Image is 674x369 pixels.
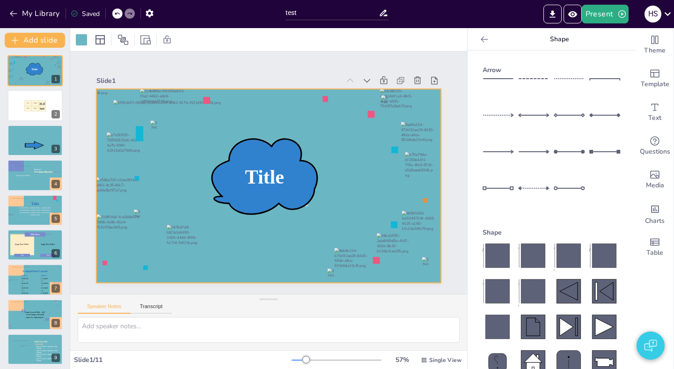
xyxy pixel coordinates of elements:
[51,180,60,188] div: 4
[44,315,50,331] span: ”
[636,230,674,264] div: Add a table
[31,67,37,71] span: Title
[636,129,674,163] div: Get real-time input from your audience
[21,254,24,257] span: Text
[22,282,28,287] span: Content 2
[39,106,45,111] p: test
[42,277,48,282] span: Content 1
[7,90,63,121] div: 2
[22,270,47,273] span: Comparison Layout
[32,108,38,109] p: R2 C2
[46,254,50,257] span: Text
[391,355,413,364] div: 57 %
[492,28,627,51] p: Shape
[636,197,674,230] div: Add charts and graphs
[96,76,340,85] div: Slide 1
[15,244,29,245] span: Image Place Holder
[19,207,51,216] span: Content here, content here, content here, content here, content here, content here, content here,...
[636,163,674,197] div: Add images, graphics, shapes or video
[636,62,674,96] div: Add ready made slides
[31,201,39,206] span: Title
[543,5,562,23] button: Export to PowerPoint
[25,102,31,103] p: R1 C1
[645,6,661,22] div: h s
[7,125,63,156] div: 3
[37,358,57,362] span: space for teacher’s summary or final message.
[30,233,40,236] span: Title Here
[7,195,63,226] div: 5
[74,355,292,364] div: Slide 1 / 11
[25,311,45,318] span: Image-focused Slide – full-screen image with small space for caption/quote.
[16,174,30,177] span: Image placeholder
[51,319,60,327] div: 8
[636,28,674,62] div: Change the overall theme
[7,160,63,191] div: 4
[42,282,48,287] span: Content 2
[7,6,64,21] button: My Library
[37,350,57,354] span: space for teacher’s summary or final message.
[7,264,63,295] div: 7
[644,45,666,56] span: Theme
[645,216,665,226] span: Charts
[7,299,63,330] div: 8
[22,274,27,277] span: Item 1
[245,166,284,188] span: Title
[7,55,63,86] div: 1
[32,102,38,103] p: R1f fC2
[51,75,60,83] div: 1
[483,66,621,74] div: Arrow
[139,32,153,47] div: Resize presentation
[51,110,60,118] div: 2
[51,214,60,223] div: 5
[22,277,28,282] span: Content 1
[25,108,31,109] p: R2 C1
[22,292,28,296] span: Content 4
[117,34,129,45] span: Position
[646,248,663,258] span: Table
[42,292,48,296] span: Content 4
[640,147,670,157] span: Questions
[286,6,379,20] input: Insert title
[42,287,48,292] span: Content 3
[5,33,65,48] button: Add slide
[78,303,131,314] button: Speaker Notes
[22,287,28,292] span: Content 3
[131,303,172,314] button: Transcript
[582,5,629,23] button: Present
[34,170,53,174] span: Section Header
[93,32,108,47] div: Layout
[51,249,60,258] div: 6
[51,145,60,153] div: 3
[34,168,41,170] span: Section 1
[483,228,621,237] div: Shape
[71,9,100,18] div: Saved
[51,354,60,362] div: 9
[37,354,57,358] span: space for teacher’s summary or final message.
[35,341,47,343] span: Bullet Point Slide
[7,334,63,365] div: 9
[7,229,63,260] div: 6
[21,305,26,321] span: “
[646,180,664,191] span: Media
[429,356,462,364] span: Single View
[39,102,45,105] u: te st
[41,244,55,245] span: Image Place Holder
[641,79,669,89] span: Template
[645,5,661,23] button: h s
[636,96,674,129] div: Add text boxes
[564,5,582,23] button: Preview Presentation
[51,284,60,293] div: 7
[648,113,661,123] span: Text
